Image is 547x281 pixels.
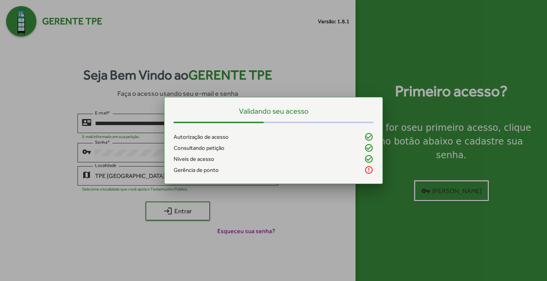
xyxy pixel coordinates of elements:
span: Gerência de ponto [174,166,219,175]
span: Autorização de acesso [174,133,229,141]
mat-icon: check_circle_outline [364,132,373,141]
h5: Validando seu acesso [174,106,373,116]
span: Consultando petição [174,144,224,152]
mat-icon: check_circle_outline [364,154,373,164]
span: Níveis de acesso [174,155,214,164]
mat-icon: check_circle_outline [364,143,373,152]
mat-icon: error_outline [364,165,373,175]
